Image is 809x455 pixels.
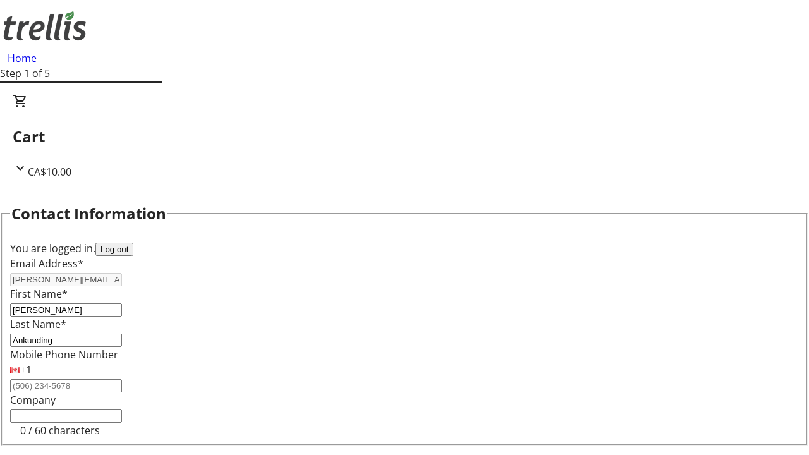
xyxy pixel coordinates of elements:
tr-character-limit: 0 / 60 characters [20,423,100,437]
label: First Name* [10,287,68,301]
label: Company [10,393,56,407]
label: Mobile Phone Number [10,348,118,361]
div: CartCA$10.00 [13,94,796,179]
div: You are logged in. [10,241,799,256]
h2: Contact Information [11,202,166,225]
label: Email Address* [10,257,83,270]
input: (506) 234-5678 [10,379,122,392]
button: Log out [95,243,133,256]
span: CA$10.00 [28,165,71,179]
label: Last Name* [10,317,66,331]
h2: Cart [13,125,796,148]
